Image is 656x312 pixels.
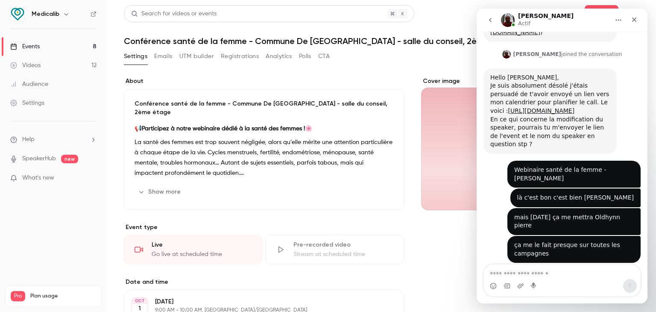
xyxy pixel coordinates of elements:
h1: Conférence santé de la femme - Commune De [GEOGRAPHIC_DATA] - salle du conseil, 2ème étage [124,36,639,46]
div: Videos [10,61,41,70]
span: What's new [22,174,54,182]
p: 📢 🌸 [135,124,393,134]
div: Stream at scheduled time [293,250,393,259]
button: UTM builder [179,50,214,63]
strong: Participez à notre webinaire dédié à la santé des femmes ! [142,126,305,132]
label: Date and time [124,278,404,286]
button: Registrations [221,50,259,63]
div: Go live at scheduled time [152,250,252,259]
p: Event type [124,223,404,232]
h6: Medicalib [32,10,59,18]
div: Pre-recorded videoStream at scheduled time [266,235,404,264]
button: Polls [299,50,311,63]
button: CTA [318,50,330,63]
a: SpeakerHub [22,154,56,163]
label: Cover image [421,77,639,85]
img: Medicalib [11,7,24,21]
p: Conférence santé de la femme - Commune De [GEOGRAPHIC_DATA] - salle du conseil, 2ème étage [135,100,393,117]
div: LiveGo live at scheduled time [124,235,262,264]
div: Live [152,241,252,249]
div: Settings [10,99,44,107]
p: [DATE] [155,297,359,306]
button: Analytics [266,50,292,63]
span: Plan usage [30,293,96,300]
p: La santé des femmes est trop souvent négligée, alors qu’elle mérite une attention particulière à ... [135,137,393,178]
li: help-dropdown-opener [10,135,97,144]
button: Show more [135,185,186,199]
label: About [124,77,404,85]
div: Search for videos or events [131,9,217,18]
section: Cover image [421,77,639,210]
div: OCT [132,298,147,304]
button: Share [585,5,618,22]
div: Pre-recorded video [293,241,393,249]
span: new [61,155,78,163]
iframe: Intercom live chat [477,9,647,303]
button: Emails [154,50,172,63]
span: Help [22,135,35,144]
button: Settings [124,50,147,63]
div: Events [10,42,40,51]
span: Pro [11,291,25,301]
div: Audience [10,80,48,88]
